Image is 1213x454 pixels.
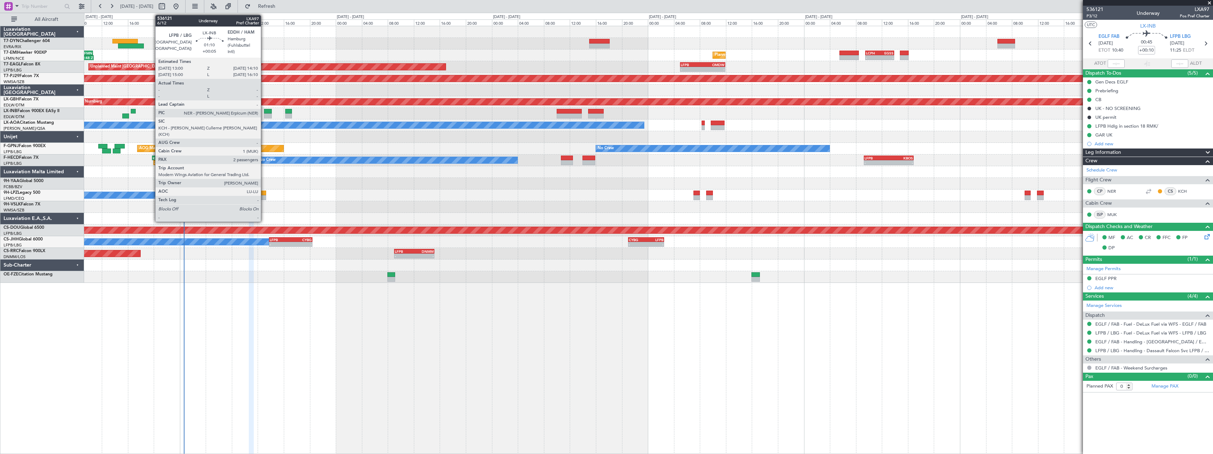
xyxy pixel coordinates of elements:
[1145,234,1151,241] span: CR
[681,63,703,67] div: LFPB
[4,114,24,120] a: EDLW/DTM
[1170,47,1181,54] span: 11:25
[4,74,39,78] a: T7-PJ29Falcon 7X
[4,161,22,166] a: LFPB/LBG
[4,179,43,183] a: 9H-YAAGlobal 5000
[4,202,40,206] a: 9H-VSLKFalcon 7X
[4,62,21,66] span: T7-EAGL
[866,56,880,60] div: -
[8,14,77,25] button: All Aircraft
[284,19,310,26] div: 16:00
[518,19,544,26] div: 04:00
[715,50,782,60] div: Planned Maint [GEOGRAPHIC_DATA]
[4,237,19,241] span: CS-JHH
[414,249,434,254] div: DNMM
[206,19,232,26] div: 04:00
[337,14,364,20] div: [DATE] - [DATE]
[4,272,18,277] span: OE-FZE
[1085,69,1121,77] span: Dispatch To-Dos
[1095,114,1117,120] div: UK permit
[703,67,725,71] div: -
[4,39,50,43] a: T7-DYNChallenger 604
[252,4,282,9] span: Refresh
[629,242,646,246] div: -
[362,19,388,26] div: 04:00
[1095,330,1206,336] a: LFPB / LBG - Fuel - DeLux Fuel via WFS - LFPB / LBG
[1188,372,1198,380] span: (0/0)
[4,208,24,213] a: WMSA/SZB
[78,51,92,55] div: LFMN
[153,156,183,160] div: KSEA
[865,161,889,165] div: -
[4,156,39,160] a: F-HECDFalcon 7X
[4,56,24,61] a: LFMN/NCE
[805,14,832,20] div: [DATE] - [DATE]
[598,143,614,154] div: No Crew
[1180,13,1209,19] span: Pos Pref Charter
[961,14,988,20] div: [DATE] - [DATE]
[76,19,102,26] div: 08:00
[4,39,19,43] span: T7-DYN
[4,51,17,55] span: T7-EMI
[1108,245,1115,252] span: DP
[1085,373,1093,381] span: Pax
[648,19,674,26] div: 00:00
[4,226,20,230] span: CS-DOU
[1152,383,1178,390] a: Manage PAX
[882,19,908,26] div: 12:00
[1085,176,1112,184] span: Flight Crew
[778,19,804,26] div: 20:00
[4,126,45,131] a: [PERSON_NAME]/QSA
[4,156,19,160] span: F-HECD
[493,14,520,20] div: [DATE] - [DATE]
[22,1,62,12] input: Trip Number
[1095,285,1209,291] div: Add new
[1095,141,1209,147] div: Add new
[1086,383,1113,390] label: Planned PAX
[120,3,153,10] span: [DATE] - [DATE]
[4,74,19,78] span: T7-PJ29
[4,184,22,190] a: FCBB/BZV
[77,56,93,60] div: 10:48 Z
[700,19,726,26] div: 08:00
[1098,33,1119,40] span: EGLF FAB
[4,121,20,125] span: LX-AOA
[4,62,40,66] a: T7-EAGLFalcon 8X
[154,161,184,165] div: 20:00 Z
[4,254,25,260] a: DNMM/LOS
[646,238,663,242] div: LFPB
[1085,223,1153,231] span: Dispatch Checks and Weather
[270,242,291,246] div: -
[291,242,312,246] div: -
[4,109,17,113] span: LX-INB
[1183,47,1194,54] span: ELDT
[1095,123,1158,129] div: LFPB Hdlg in section 18 RMK/
[1086,266,1121,273] a: Manage Permits
[1095,348,1209,354] a: LFPB / LBG - Handling - Dassault Falcon Svc LFPB / LBG
[4,144,46,148] a: F-GPNJFalcon 900EX
[752,19,778,26] div: 16:00
[596,19,622,26] div: 16:00
[1085,292,1104,301] span: Services
[139,143,213,154] div: AOG Maint Paris ([GEOGRAPHIC_DATA])
[1107,211,1123,218] a: MUK
[1107,188,1123,194] a: NER
[1085,256,1102,264] span: Permits
[1038,19,1064,26] div: 12:00
[4,68,22,73] a: LFPB/LBG
[1085,312,1105,320] span: Dispatch
[726,19,752,26] div: 12:00
[4,249,19,253] span: CS-RRC
[183,156,213,160] div: LFPB
[1165,187,1176,195] div: CS
[4,44,21,50] a: EVRA/RIX
[234,155,345,165] div: Planned Maint [GEOGRAPHIC_DATA] ([GEOGRAPHIC_DATA])
[4,121,54,125] a: LX-AOACitation Mustang
[4,179,19,183] span: 9H-YAA
[1094,60,1106,67] span: ATOT
[1182,234,1188,241] span: FP
[258,19,284,26] div: 12:00
[1085,149,1121,157] span: Leg Information
[270,238,291,242] div: LFPB
[1094,211,1106,219] div: ISP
